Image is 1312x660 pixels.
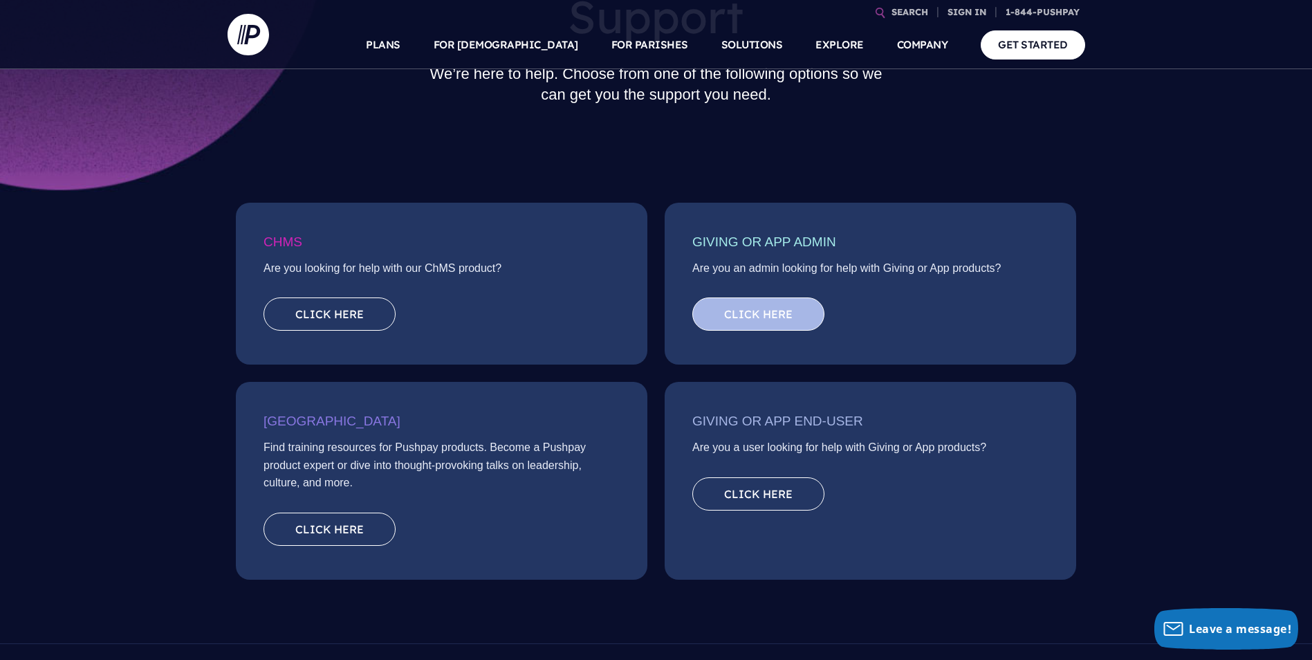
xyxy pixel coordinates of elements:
h3: Giving or App Admin [692,230,1048,259]
span: Leave a message! [1189,621,1291,636]
a: GET STARTED [981,30,1085,59]
p: Are you looking for help with our ChMS product? [264,259,620,284]
a: COMPANY [897,21,948,69]
a: Click here [692,477,824,511]
h2: We’re here to help. Choose from one of the following options so we can get you the support you need. [417,53,895,116]
button: Leave a message! [1154,608,1298,650]
a: FOR PARISHES [611,21,688,69]
a: PLANS [366,21,400,69]
a: Click here [264,297,396,331]
a: EXPLORE [815,21,864,69]
a: SOLUTIONS [721,21,783,69]
a: Click here [692,297,824,331]
a: FOR [DEMOGRAPHIC_DATA] [434,21,578,69]
h3: Giving or App End-User [692,410,1048,439]
p: Are you an admin looking for help with Giving or App products? [692,259,1048,284]
h3: ChMS [264,230,620,259]
p: Find training resources for Pushpay products. Become a Pushpay product expert or dive into though... [264,439,620,499]
span: [GEOGRAPHIC_DATA] [264,414,400,428]
a: Click here [264,513,396,546]
p: Are you a user looking for help with Giving or App products? [692,439,1048,464]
